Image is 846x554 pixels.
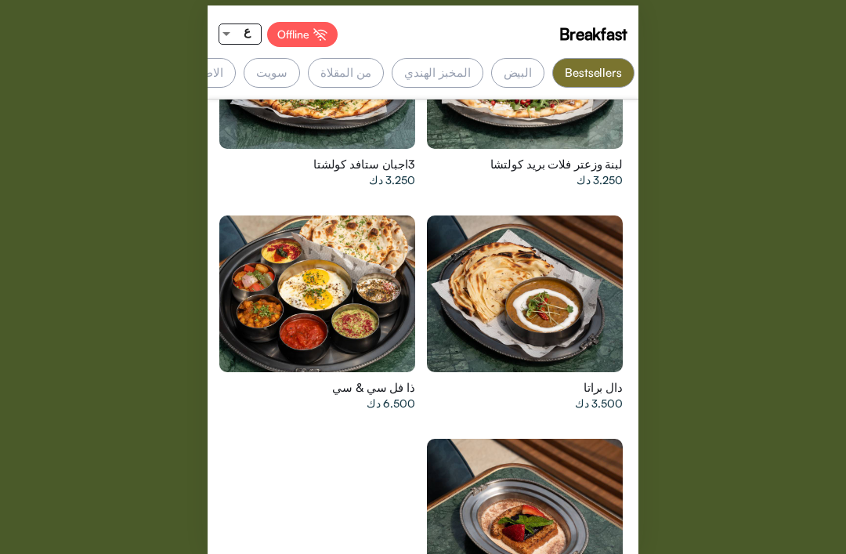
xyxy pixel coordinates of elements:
[313,28,327,41] img: Offline%20Icon.svg
[491,58,545,88] div: البيض
[369,172,415,188] span: 3.250 دك
[577,172,623,188] span: 3.250 دك
[267,22,338,47] div: Offline
[244,58,300,88] div: سويت
[244,24,251,38] span: ع
[313,157,415,172] span: 3اجبان ستافد كولشتا
[392,58,483,88] div: المخبز الهندي
[308,58,384,88] div: من المقلاة
[367,396,415,411] span: 6.500 دك
[490,157,623,172] span: لبنة وزعتر فلات بريد كولتشا
[332,380,415,396] span: ذا فل سي & سي
[552,58,634,88] div: Bestsellers
[584,380,623,396] span: دال براتا
[559,22,627,45] span: Breakfast
[575,396,623,411] span: 3.500 دك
